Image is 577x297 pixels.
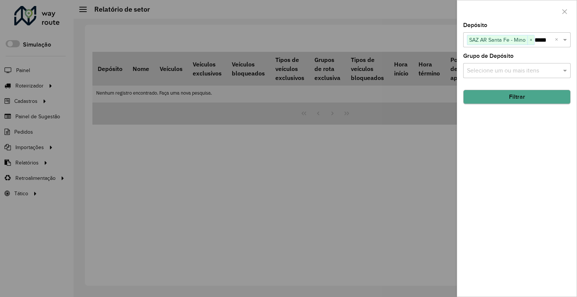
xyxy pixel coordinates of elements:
label: Grupo de Depósito [463,51,514,60]
span: × [527,36,534,45]
button: Filtrar [463,90,571,104]
label: Depósito [463,21,487,30]
span: Clear all [555,35,561,44]
span: SAZ AR Santa Fe - Mino [467,35,527,44]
